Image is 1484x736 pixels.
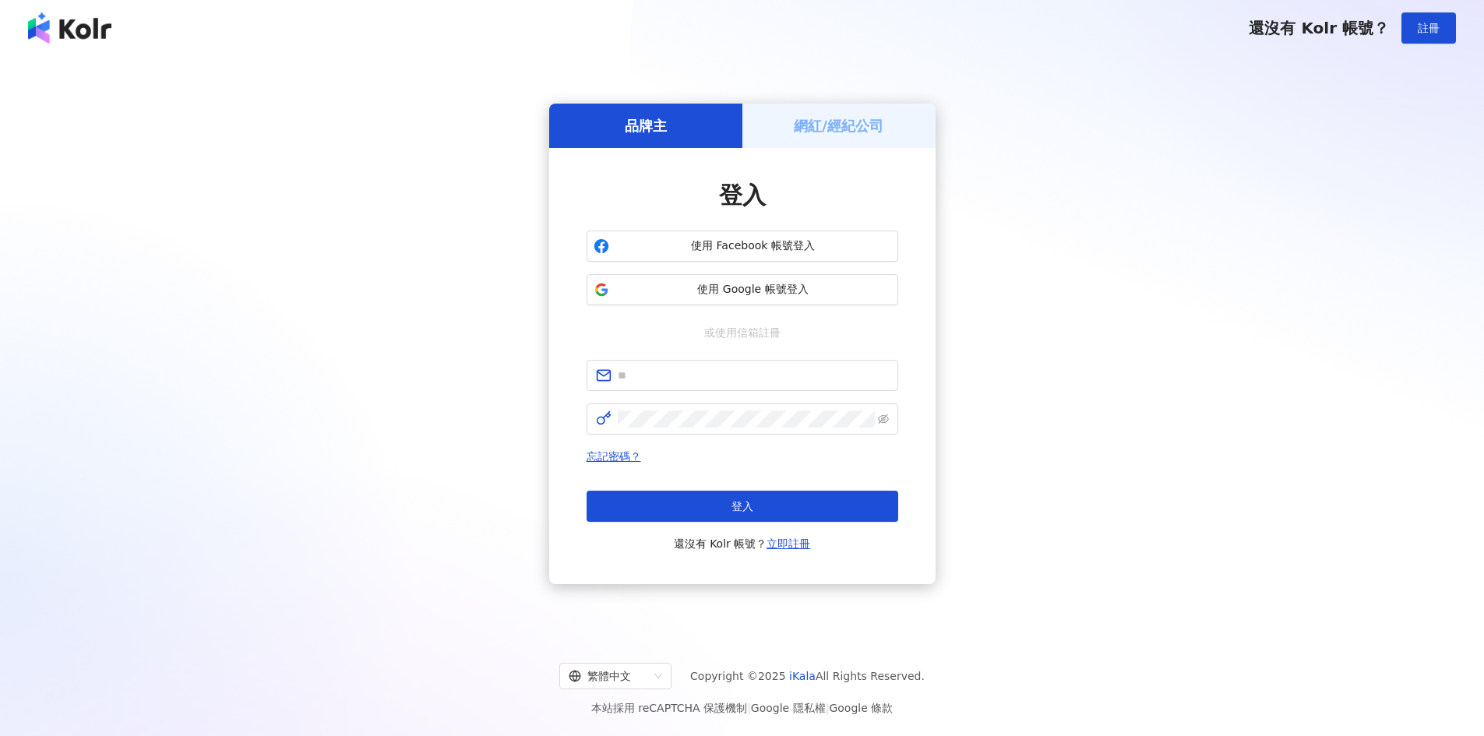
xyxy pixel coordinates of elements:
[878,414,889,424] span: eye-invisible
[747,702,751,714] span: |
[587,491,898,522] button: 登入
[690,667,925,685] span: Copyright © 2025 All Rights Reserved.
[751,702,826,714] a: Google 隱私權
[693,324,791,341] span: 或使用信箱註冊
[1418,22,1440,34] span: 註冊
[587,274,898,305] button: 使用 Google 帳號登入
[591,699,893,717] span: 本站採用 reCAPTCHA 保護機制
[731,500,753,512] span: 登入
[1249,19,1389,37] span: 還沒有 Kolr 帳號？
[615,282,891,298] span: 使用 Google 帳號登入
[1401,12,1456,44] button: 註冊
[789,670,816,682] a: iKala
[767,537,810,550] a: 立即註冊
[587,450,641,463] a: 忘記密碼？
[587,231,898,262] button: 使用 Facebook 帳號登入
[674,534,811,553] span: 還沒有 Kolr 帳號？
[28,12,111,44] img: logo
[826,702,830,714] span: |
[719,181,766,209] span: 登入
[569,664,648,688] div: 繁體中文
[615,238,891,254] span: 使用 Facebook 帳號登入
[625,116,667,136] h5: 品牌主
[794,116,883,136] h5: 網紅/經紀公司
[829,702,893,714] a: Google 條款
